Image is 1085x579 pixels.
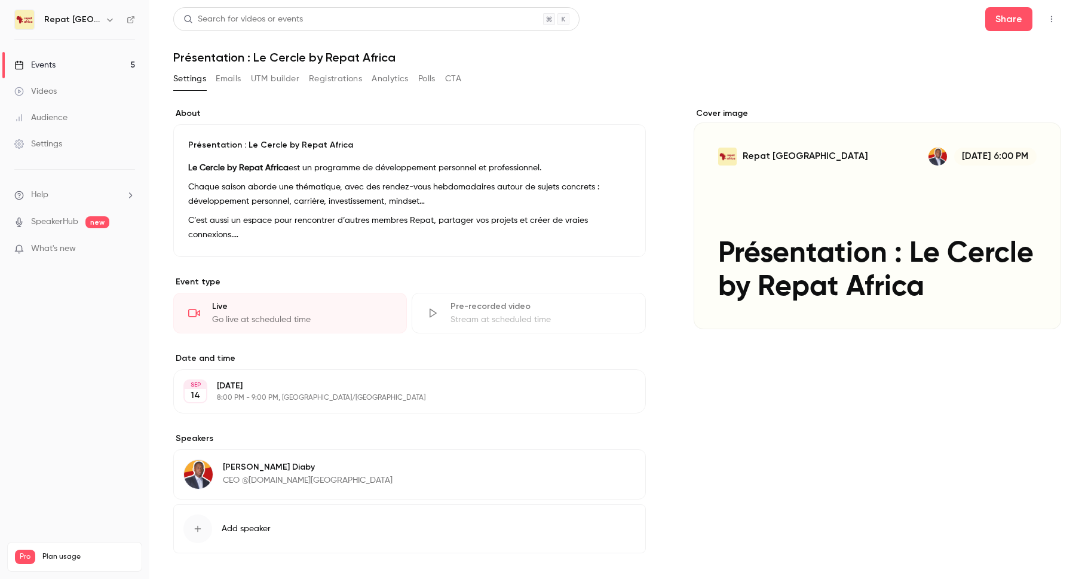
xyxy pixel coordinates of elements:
[14,112,68,124] div: Audience
[121,244,135,255] iframe: Noticeable Trigger
[212,301,392,313] div: Live
[15,550,35,564] span: Pro
[31,189,48,201] span: Help
[185,381,206,389] div: SEP
[183,13,303,26] div: Search for videos or events
[188,161,631,175] p: est un programme de développement personnel et professionnel.
[212,314,392,326] div: Go live at scheduled time
[173,353,646,364] label: Date and time
[223,474,393,486] p: CEO @[DOMAIN_NAME][GEOGRAPHIC_DATA]
[14,85,57,97] div: Videos
[173,433,646,445] label: Speakers
[173,449,646,500] div: Kara Diaby[PERSON_NAME] DiabyCEO @[DOMAIN_NAME][GEOGRAPHIC_DATA]
[14,189,135,201] li: help-dropdown-opener
[188,164,289,172] strong: Le Cercle by Repat Africa
[217,380,583,392] p: [DATE]
[42,552,134,562] span: Plan usage
[450,314,630,326] div: Stream at scheduled time
[309,69,362,88] button: Registrations
[173,293,407,333] div: LiveGo live at scheduled time
[223,461,393,473] p: [PERSON_NAME] Diaby
[412,293,645,333] div: Pre-recorded videoStream at scheduled time
[191,390,200,402] p: 14
[173,108,646,120] label: About
[184,460,213,489] img: Kara Diaby
[173,276,646,288] p: Event type
[450,301,630,313] div: Pre-recorded video
[985,7,1032,31] button: Share
[31,216,78,228] a: SpeakerHub
[251,69,299,88] button: UTM builder
[694,108,1061,329] section: Cover image
[445,69,461,88] button: CTA
[694,108,1061,120] label: Cover image
[15,10,34,29] img: Repat Africa
[173,50,1061,65] h1: Présentation : Le Cercle by Repat Africa
[216,69,241,88] button: Emails
[14,138,62,150] div: Settings
[31,243,76,255] span: What's new
[85,216,109,228] span: new
[217,393,583,403] p: 8:00 PM - 9:00 PM, [GEOGRAPHIC_DATA]/[GEOGRAPHIC_DATA]
[44,14,100,26] h6: Repat [GEOGRAPHIC_DATA]
[188,180,631,209] p: Chaque saison aborde une thématique, avec des rendez-vous hebdomadaires autour de sujets concrets...
[173,69,206,88] button: Settings
[418,69,436,88] button: Polls
[188,213,631,242] p: C’est aussi un espace pour rencontrer d’autres membres Repat, partager vos projets et créer de vr...
[188,139,631,151] p: Présentation : Le Cercle by Repat Africa
[173,504,646,553] button: Add speaker
[222,523,271,535] span: Add speaker
[372,69,409,88] button: Analytics
[14,59,56,71] div: Events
